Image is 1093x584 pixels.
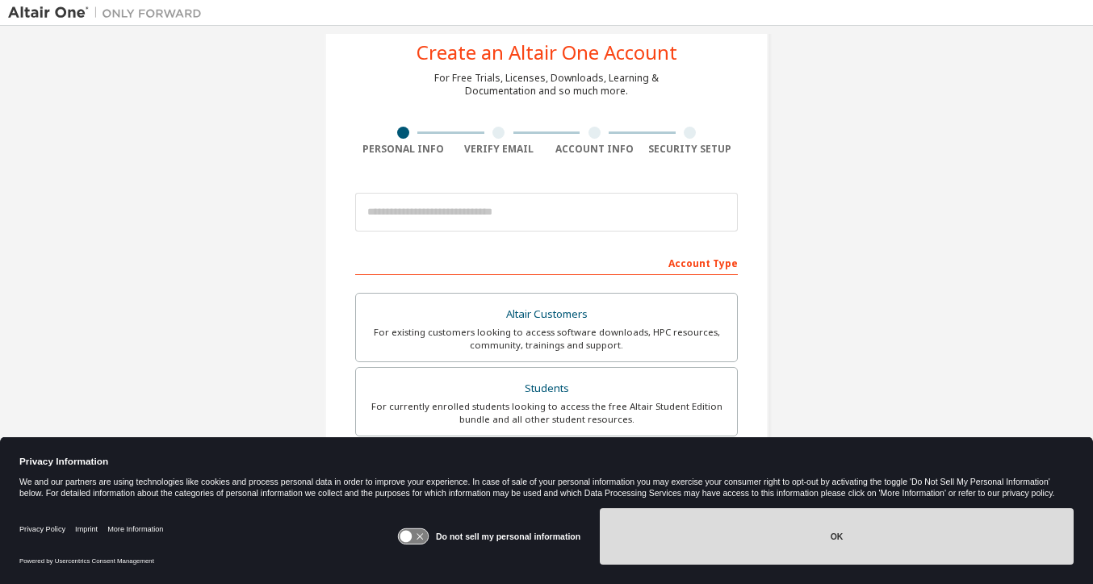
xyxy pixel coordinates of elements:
[366,303,727,326] div: Altair Customers
[366,400,727,426] div: For currently enrolled students looking to access the free Altair Student Edition bundle and all ...
[366,378,727,400] div: Students
[417,43,677,62] div: Create an Altair One Account
[643,143,739,156] div: Security Setup
[451,143,547,156] div: Verify Email
[355,143,451,156] div: Personal Info
[8,5,210,21] img: Altair One
[355,249,738,275] div: Account Type
[546,143,643,156] div: Account Info
[434,72,659,98] div: For Free Trials, Licenses, Downloads, Learning & Documentation and so much more.
[366,326,727,352] div: For existing customers looking to access software downloads, HPC resources, community, trainings ...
